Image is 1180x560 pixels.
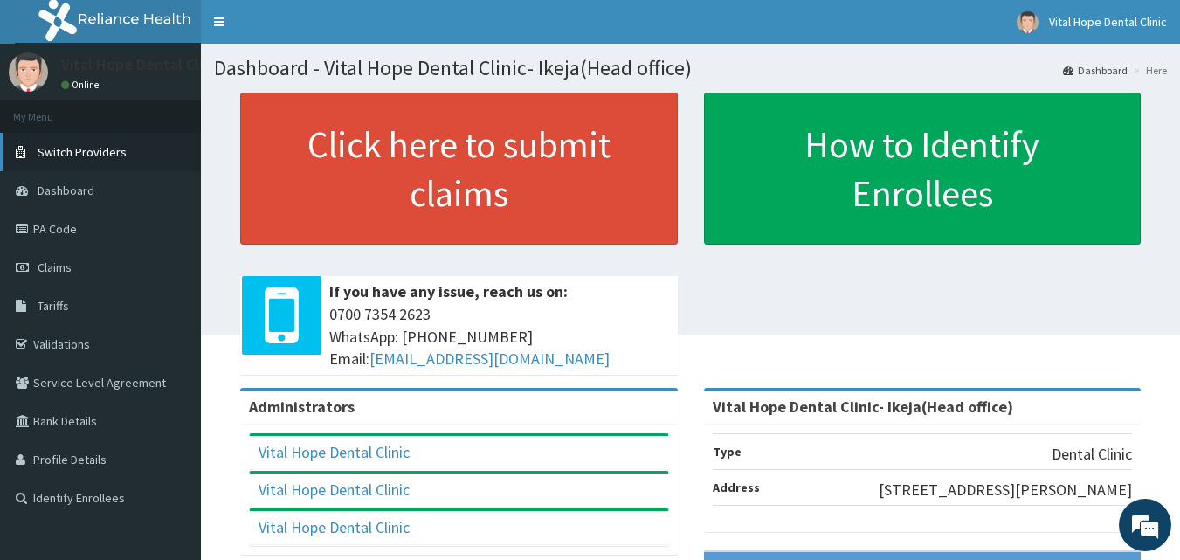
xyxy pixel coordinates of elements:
b: Type [713,444,742,460]
span: 0700 7354 2623 WhatsApp: [PHONE_NUMBER] Email: [329,303,669,370]
b: If you have any issue, reach us on: [329,281,568,301]
span: Claims [38,259,72,275]
a: Click here to submit claims [240,93,678,245]
span: Tariffs [38,298,69,314]
p: [STREET_ADDRESS][PERSON_NAME] [879,479,1132,501]
b: Administrators [249,397,355,417]
span: Dashboard [38,183,94,198]
a: Vital Hope Dental Clinic [259,480,410,500]
p: Dental Clinic [1052,443,1132,466]
strong: Vital Hope Dental Clinic- Ikeja(Head office) [713,397,1013,417]
a: Vital Hope Dental Clinic [259,517,410,537]
img: d_794563401_company_1708531726252_794563401 [32,87,71,131]
a: Dashboard [1063,63,1128,78]
div: Minimize live chat window [286,9,328,51]
a: Online [61,79,103,91]
div: Chat with us now [91,98,293,121]
span: Vital Hope Dental Clinic [1049,14,1167,30]
b: Address [713,480,760,495]
p: Vital Hope Dental Clinic [61,57,223,73]
a: Vital Hope Dental Clinic [259,442,410,462]
a: [EMAIL_ADDRESS][DOMAIN_NAME] [369,349,610,369]
li: Here [1129,63,1167,78]
h1: Dashboard - Vital Hope Dental Clinic- Ikeja(Head office) [214,57,1167,80]
span: Switch Providers [38,144,127,160]
img: User Image [9,52,48,92]
textarea: Type your message and hit 'Enter' [9,374,333,435]
span: We're online! [101,169,241,345]
a: How to Identify Enrollees [704,93,1142,245]
img: User Image [1017,11,1039,33]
